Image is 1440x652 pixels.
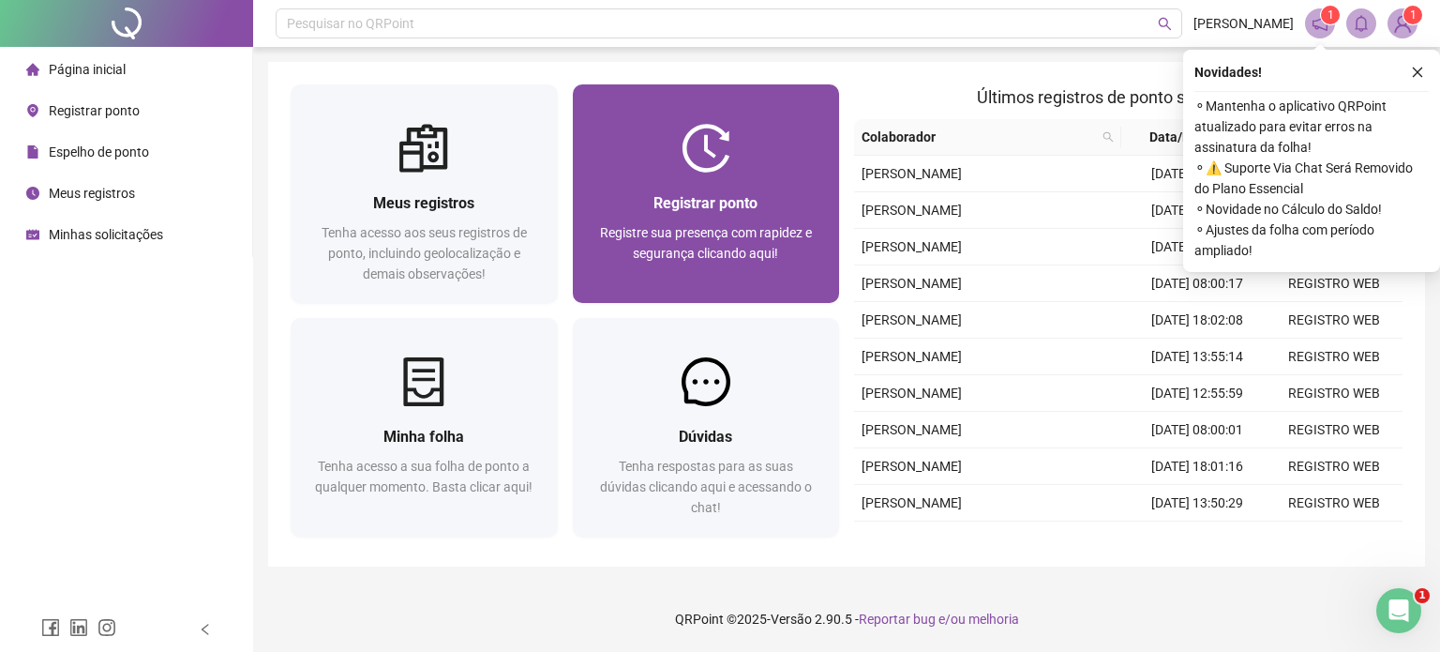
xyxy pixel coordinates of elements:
img: 82103 [1388,9,1417,38]
span: ⚬ Novidade no Cálculo do Saldo! [1194,199,1429,220]
footer: QRPoint © 2025 - 2.90.5 - [253,586,1440,652]
td: [DATE] 18:02:08 [1129,302,1266,339]
span: [PERSON_NAME] [862,312,962,327]
span: instagram [97,618,116,637]
span: [PERSON_NAME] [862,349,962,364]
td: [DATE] 18:01:16 [1129,448,1266,485]
td: [DATE] 13:55:14 [1129,339,1266,375]
span: ⚬ ⚠️ Suporte Via Chat Será Removido do Plano Essencial [1194,158,1429,199]
a: DúvidasTenha respostas para as suas dúvidas clicando aqui e acessando o chat! [573,318,840,537]
span: Página inicial [49,62,126,77]
td: [DATE] 08:00:17 [1129,265,1266,302]
td: [DATE] 12:55:59 [1129,375,1266,412]
span: clock-circle [26,187,39,200]
span: linkedin [69,618,88,637]
span: Tenha respostas para as suas dúvidas clicando aqui e acessando o chat! [600,459,812,515]
span: home [26,63,39,76]
span: bell [1353,15,1370,32]
span: ⚬ Mantenha o aplicativo QRPoint atualizado para evitar erros na assinatura da folha! [1194,96,1429,158]
span: 1 [1327,8,1334,22]
td: REGISTRO WEB [1266,302,1402,339]
span: 1 [1415,588,1430,603]
td: [DATE] 18:01:28 [1129,156,1266,192]
a: Minha folhaTenha acesso a sua folha de ponto a qualquer momento. Basta clicar aqui! [291,318,558,537]
span: file [26,145,39,159]
td: REGISTRO WEB [1266,375,1402,412]
span: facebook [41,618,60,637]
span: Espelho de ponto [49,144,149,159]
td: REGISTRO WEB [1266,522,1402,558]
span: Tenha acesso aos seus registros de ponto, incluindo geolocalização e demais observações! [322,225,527,281]
td: [DATE] 08:00:01 [1129,412,1266,448]
span: Registrar ponto [653,194,757,212]
span: Dúvidas [679,428,732,446]
td: [DATE] 13:54:32 [1129,192,1266,229]
span: Minha folha [383,428,464,446]
span: Novidades ! [1194,62,1262,83]
iframe: Intercom live chat [1376,588,1421,633]
span: notification [1312,15,1328,32]
span: [PERSON_NAME] [862,203,962,218]
span: left [199,623,212,636]
td: [DATE] 12:54:24 [1129,229,1266,265]
span: Colaborador [862,127,1095,147]
sup: 1 [1321,6,1340,24]
span: [PERSON_NAME] [862,276,962,291]
span: [PERSON_NAME] [862,166,962,181]
td: [DATE] 12:50:48 [1129,522,1266,558]
span: [PERSON_NAME] [862,239,962,254]
td: REGISTRO WEB [1266,265,1402,302]
span: Data/Hora [1129,127,1232,147]
td: REGISTRO WEB [1266,485,1402,522]
span: Meus registros [373,194,474,212]
span: [PERSON_NAME] [862,459,962,474]
span: search [1102,131,1114,143]
span: [PERSON_NAME] [862,422,962,437]
span: Registrar ponto [49,103,140,118]
span: schedule [26,228,39,241]
td: REGISTRO WEB [1266,448,1402,485]
span: [PERSON_NAME] [1193,13,1294,34]
span: ⚬ Ajustes da folha com período ampliado! [1194,220,1429,261]
span: Registre sua presença com rapidez e segurança clicando aqui! [600,225,812,261]
span: 1 [1410,8,1417,22]
td: REGISTRO WEB [1266,339,1402,375]
th: Data/Hora [1121,119,1254,156]
a: Registrar pontoRegistre sua presença com rapidez e segurança clicando aqui! [573,84,840,303]
span: Últimos registros de ponto sincronizados [977,87,1280,107]
a: Meus registrosTenha acesso aos seus registros de ponto, incluindo geolocalização e demais observa... [291,84,558,303]
span: Meus registros [49,186,135,201]
span: close [1411,66,1424,79]
span: search [1158,17,1172,31]
td: REGISTRO WEB [1266,412,1402,448]
span: [PERSON_NAME] [862,386,962,401]
td: [DATE] 13:50:29 [1129,485,1266,522]
span: [PERSON_NAME] [862,495,962,510]
span: Tenha acesso a sua folha de ponto a qualquer momento. Basta clicar aqui! [315,459,532,494]
span: environment [26,104,39,117]
span: Minhas solicitações [49,227,163,242]
span: search [1099,123,1117,151]
span: Reportar bug e/ou melhoria [859,612,1019,627]
span: Versão [771,612,812,627]
sup: Atualize o seu contato no menu Meus Dados [1403,6,1422,24]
